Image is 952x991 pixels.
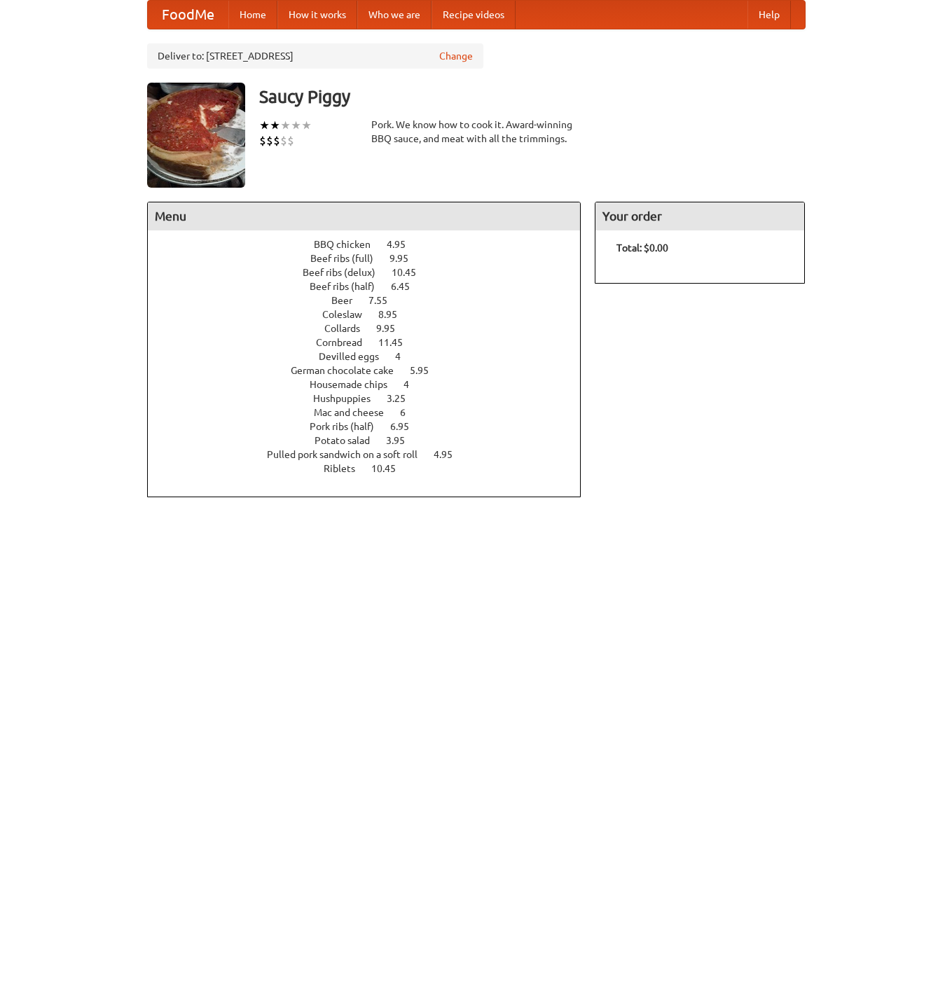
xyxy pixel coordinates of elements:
[316,337,376,348] span: Cornbread
[291,365,408,376] span: German chocolate cake
[368,295,401,306] span: 7.55
[371,118,581,146] div: Pork. We know how to cook it. Award-winning BBQ sauce, and meat with all the trimmings.
[390,421,423,432] span: 6.95
[324,323,421,334] a: Collards 9.95
[259,133,266,148] li: $
[310,253,387,264] span: Beef ribs (full)
[303,267,389,278] span: Beef ribs (delux)
[315,435,431,446] a: Potato salad 3.95
[400,407,420,418] span: 6
[310,379,401,390] span: Housemade chips
[387,239,420,250] span: 4.95
[319,351,427,362] a: Devilled eggs 4
[432,1,516,29] a: Recipe videos
[267,449,432,460] span: Pulled pork sandwich on a soft roll
[386,435,419,446] span: 3.95
[331,295,413,306] a: Beer 7.55
[378,309,411,320] span: 8.95
[314,239,432,250] a: BBQ chicken 4.95
[310,421,388,432] span: Pork ribs (half)
[313,393,385,404] span: Hushpuppies
[316,337,429,348] a: Cornbread 11.45
[266,133,273,148] li: $
[403,379,423,390] span: 4
[314,407,398,418] span: Mac and cheese
[259,83,806,111] h3: Saucy Piggy
[280,118,291,133] li: ★
[434,449,467,460] span: 4.95
[331,295,366,306] span: Beer
[371,463,410,474] span: 10.45
[322,309,376,320] span: Coleslaw
[280,133,287,148] li: $
[389,253,422,264] span: 9.95
[301,118,312,133] li: ★
[387,393,420,404] span: 3.25
[313,393,432,404] a: Hushpuppies 3.25
[277,1,357,29] a: How it works
[319,351,393,362] span: Devilled eggs
[310,281,389,292] span: Beef ribs (half)
[395,351,415,362] span: 4
[376,323,409,334] span: 9.95
[324,323,374,334] span: Collards
[616,242,668,254] b: Total: $0.00
[310,421,435,432] a: Pork ribs (half) 6.95
[391,281,424,292] span: 6.45
[378,337,417,348] span: 11.45
[259,118,270,133] li: ★
[310,379,435,390] a: Housemade chips 4
[595,202,804,230] h4: Your order
[148,202,581,230] h4: Menu
[147,83,245,188] img: angular.jpg
[324,463,422,474] a: Riblets 10.45
[267,449,478,460] a: Pulled pork sandwich on a soft roll 4.95
[287,133,294,148] li: $
[315,435,384,446] span: Potato salad
[324,463,369,474] span: Riblets
[310,281,436,292] a: Beef ribs (half) 6.45
[147,43,483,69] div: Deliver to: [STREET_ADDRESS]
[291,365,455,376] a: German chocolate cake 5.95
[270,118,280,133] li: ★
[439,49,473,63] a: Change
[747,1,791,29] a: Help
[314,407,432,418] a: Mac and cheese 6
[303,267,442,278] a: Beef ribs (delux) 10.45
[310,253,434,264] a: Beef ribs (full) 9.95
[314,239,385,250] span: BBQ chicken
[392,267,430,278] span: 10.45
[148,1,228,29] a: FoodMe
[228,1,277,29] a: Home
[357,1,432,29] a: Who we are
[291,118,301,133] li: ★
[322,309,423,320] a: Coleslaw 8.95
[410,365,443,376] span: 5.95
[273,133,280,148] li: $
